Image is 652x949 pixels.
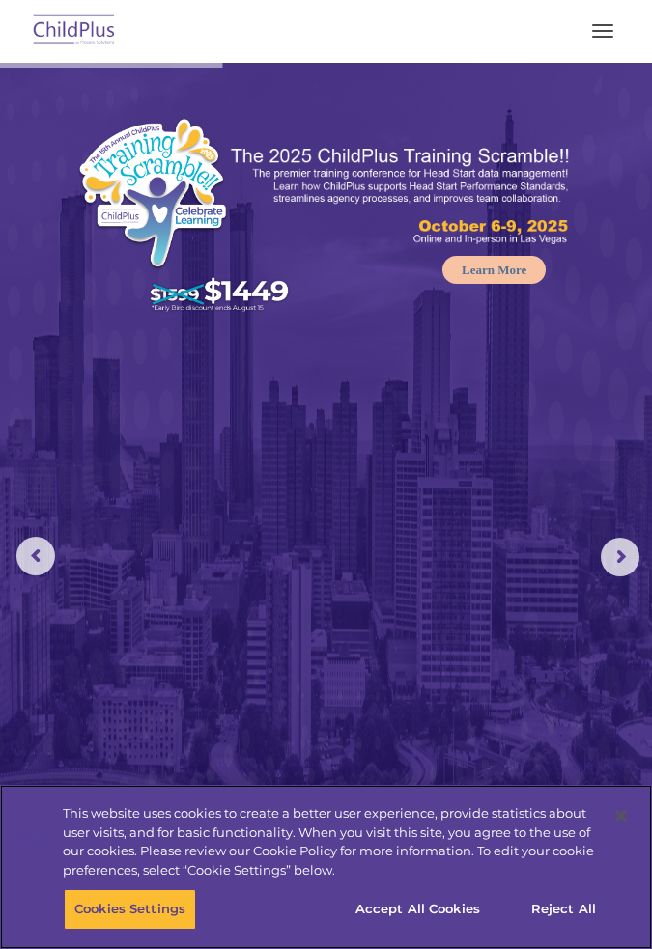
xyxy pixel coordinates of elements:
span: Phone number [275,207,357,221]
img: ChildPlus by Procare Solutions [29,9,120,54]
button: Reject All [503,889,624,930]
button: Cookies Settings [64,889,196,930]
div: This website uses cookies to create a better user experience, provide statistics about user visit... [63,804,604,879]
button: Close [600,795,642,837]
button: Accept All Cookies [345,889,491,930]
a: Learn More [442,256,546,284]
span: Last name [275,127,334,142]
